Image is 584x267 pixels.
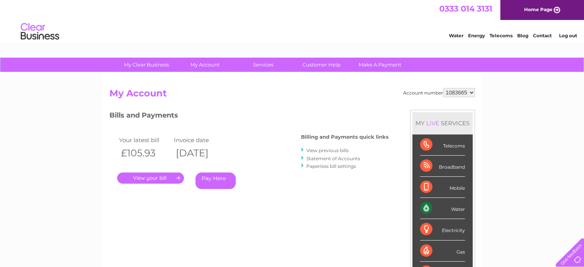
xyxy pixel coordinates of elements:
a: Statement of Accounts [306,156,360,161]
a: Energy [468,33,485,38]
a: Contact [533,33,552,38]
div: Electricity [420,219,465,240]
img: logo.png [20,20,60,43]
a: Services [232,58,295,72]
a: View previous bills [306,148,349,153]
a: Paperless bill settings [306,163,356,169]
div: Water [420,198,465,219]
th: £105.93 [117,145,172,161]
a: Pay Here [195,172,236,189]
a: My Clear Business [115,58,178,72]
td: Invoice date [172,135,227,145]
th: [DATE] [172,145,227,161]
div: Mobile [420,177,465,198]
h4: Billing and Payments quick links [301,134,389,140]
div: Clear Business is a trading name of Verastar Limited (registered in [GEOGRAPHIC_DATA] No. 3667643... [111,4,474,37]
h3: Bills and Payments [109,110,389,123]
a: Blog [517,33,528,38]
a: Water [449,33,463,38]
div: LIVE [425,119,441,127]
h2: My Account [109,88,475,103]
a: . [117,172,184,184]
div: Telecoms [420,134,465,156]
div: Account number [403,88,475,97]
a: Make A Payment [348,58,412,72]
a: Telecoms [490,33,513,38]
div: Broadband [420,156,465,177]
div: MY SERVICES [412,112,473,134]
div: Gas [420,240,465,262]
a: 0333 014 3131 [439,4,492,13]
a: My Account [173,58,237,72]
a: Log out [559,33,577,38]
td: Your latest bill [117,135,172,145]
a: Customer Help [290,58,353,72]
